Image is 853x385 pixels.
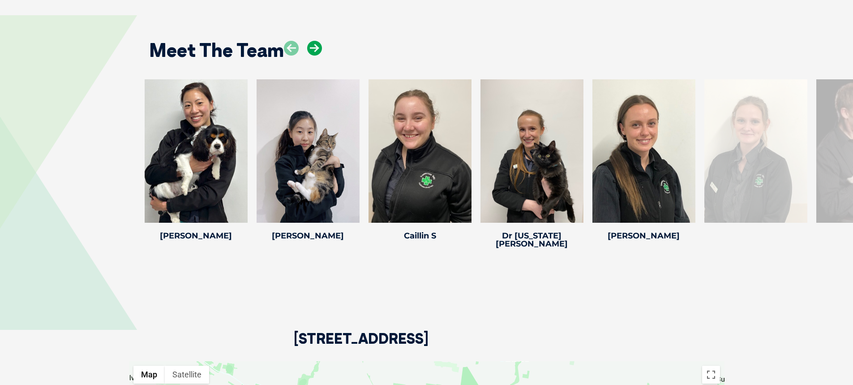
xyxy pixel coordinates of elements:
[145,232,248,240] h4: [PERSON_NAME]
[369,232,472,240] h4: Caillin S
[592,232,695,240] h4: [PERSON_NAME]
[149,41,284,60] h2: Meet The Team
[257,232,360,240] h4: [PERSON_NAME]
[702,366,720,384] button: Toggle fullscreen view
[294,331,429,361] h2: [STREET_ADDRESS]
[165,366,209,384] button: Show satellite imagery
[133,366,165,384] button: Show street map
[480,232,583,248] h4: Dr [US_STATE][PERSON_NAME]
